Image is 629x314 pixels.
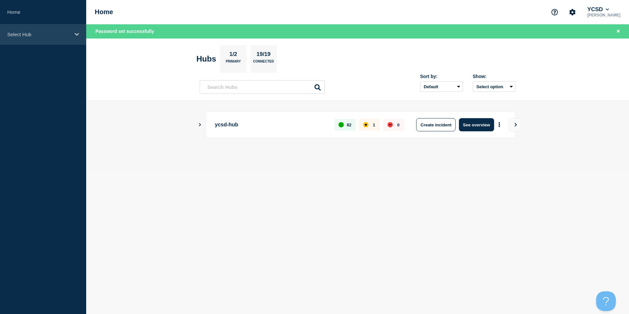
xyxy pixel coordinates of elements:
[495,119,504,131] button: More actions
[397,122,399,127] p: 0
[215,118,327,131] p: ycsd-hub
[254,51,273,60] p: 19/19
[388,122,393,127] div: down
[200,80,325,94] input: Search Hubs
[566,5,579,19] button: Account settings
[363,122,368,127] div: affected
[548,5,562,19] button: Support
[198,122,202,127] button: Show Connected Hubs
[373,122,375,127] p: 1
[347,122,351,127] p: 82
[420,81,463,92] select: Sort by
[459,118,494,131] button: See overview
[227,51,240,60] p: 1/2
[586,6,610,13] button: YCSD
[473,81,516,92] button: Select option
[596,291,616,311] iframe: Help Scout Beacon - Open
[614,28,622,35] button: Close banner
[416,118,456,131] button: Create incident
[339,122,344,127] div: up
[95,29,154,34] span: Password set successfully
[7,32,70,37] p: Select Hub
[95,8,113,16] h1: Home
[586,13,622,17] p: [PERSON_NAME]
[473,74,516,79] div: Show:
[226,60,241,66] p: Primary
[196,54,216,64] h2: Hubs
[253,60,274,66] p: Connected
[420,74,463,79] div: Sort by:
[509,118,522,131] button: View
